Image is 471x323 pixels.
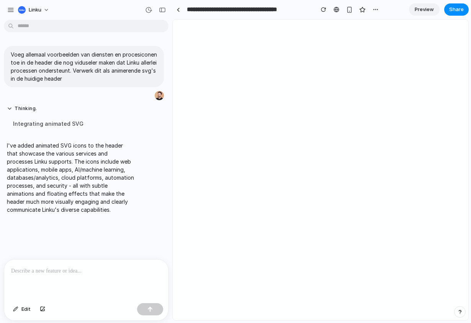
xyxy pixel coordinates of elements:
button: Edit [9,303,34,315]
span: Preview [415,6,434,13]
span: Edit [21,305,31,313]
span: Linku [29,6,41,14]
button: Linku [15,4,53,16]
button: Share [444,3,469,16]
div: Integrating animated SVG [7,115,135,132]
span: Share [449,6,464,13]
p: Voeg allemaal voorbeelden van diensten en procesiconen toe in de header die nog viduseler maken d... [11,50,157,83]
p: I've added animated SVG icons to the header that showcase the various services and processes Link... [7,141,135,214]
a: Preview [409,3,440,16]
